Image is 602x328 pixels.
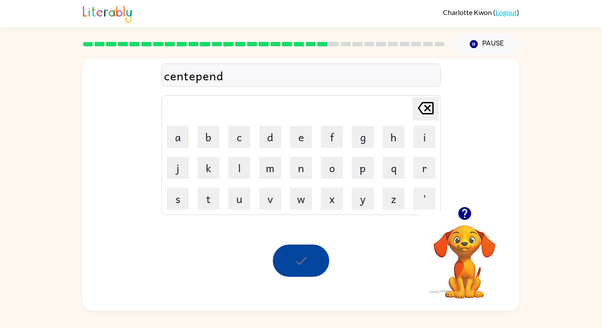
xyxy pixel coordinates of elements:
[290,188,312,210] button: w
[197,157,219,179] button: k
[443,8,519,16] div: ( )
[167,157,189,179] button: j
[228,126,250,148] button: c
[352,157,374,179] button: p
[413,126,435,148] button: i
[455,34,519,54] button: Pause
[383,157,405,179] button: q
[443,8,493,16] span: Charlotte Kwon
[383,126,405,148] button: h
[259,126,281,148] button: d
[167,126,189,148] button: a
[167,188,189,210] button: s
[164,66,438,85] div: centepend
[352,126,374,148] button: g
[352,188,374,210] button: y
[321,188,343,210] button: x
[83,4,132,23] img: Literably
[228,157,250,179] button: l
[228,188,250,210] button: u
[321,126,343,148] button: f
[290,126,312,148] button: e
[495,8,517,16] a: Logout
[197,188,219,210] button: t
[197,126,219,148] button: b
[383,188,405,210] button: z
[420,211,509,300] video: Your browser must support playing .mp4 files to use Literably. Please try using another browser.
[290,157,312,179] button: n
[413,157,435,179] button: r
[321,157,343,179] button: o
[259,188,281,210] button: v
[413,188,435,210] button: '
[259,157,281,179] button: m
